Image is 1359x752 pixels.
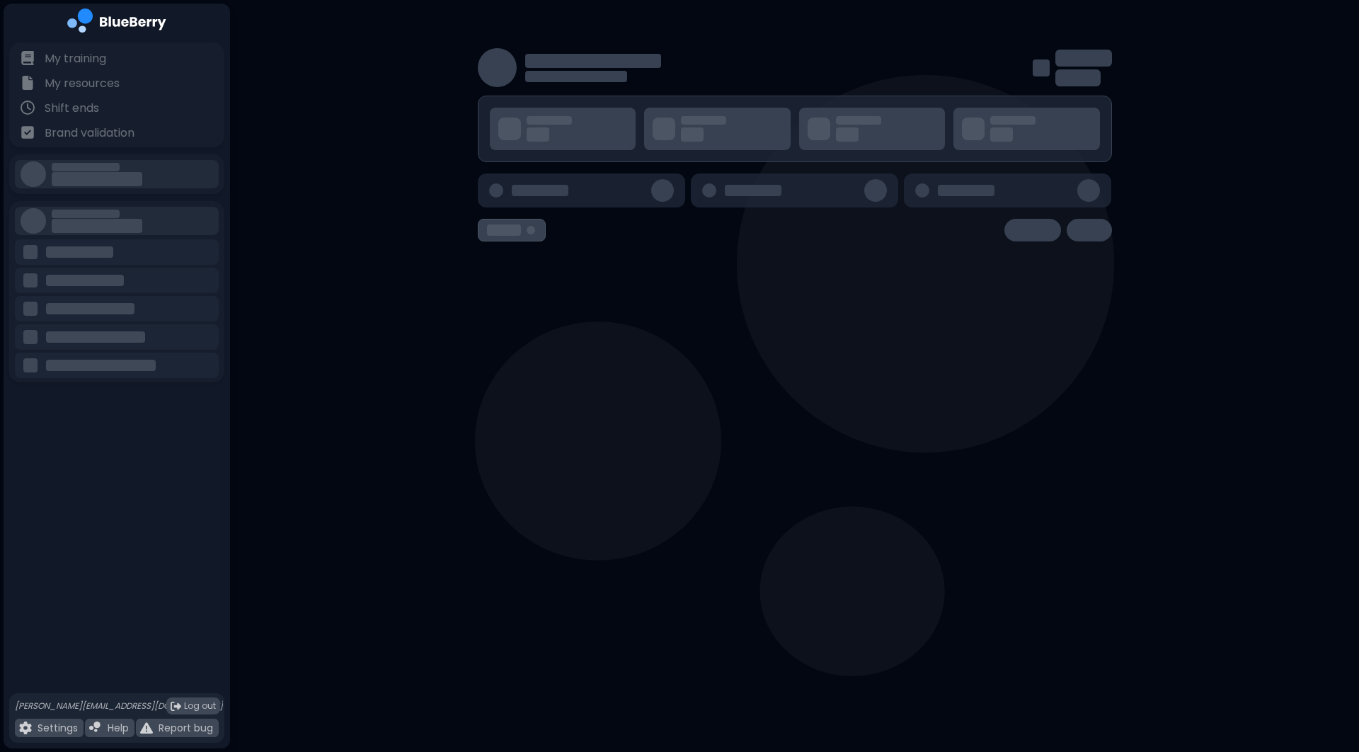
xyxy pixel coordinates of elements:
[159,722,213,734] p: Report bug
[21,76,35,90] img: file icon
[45,75,120,92] p: My resources
[21,51,35,65] img: file icon
[67,8,166,38] img: company logo
[15,700,223,712] p: [PERSON_NAME][EMAIL_ADDRESS][DOMAIN_NAME]
[19,722,32,734] img: file icon
[45,50,106,67] p: My training
[108,722,129,734] p: Help
[171,701,181,712] img: logout
[21,101,35,115] img: file icon
[38,722,78,734] p: Settings
[21,125,35,139] img: file icon
[45,125,134,142] p: Brand validation
[45,100,99,117] p: Shift ends
[184,700,216,712] span: Log out
[140,722,153,734] img: file icon
[89,722,102,734] img: file icon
